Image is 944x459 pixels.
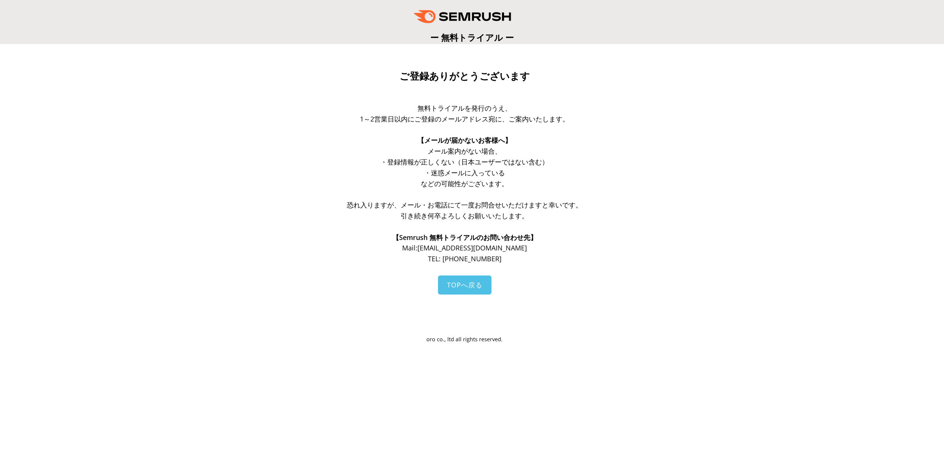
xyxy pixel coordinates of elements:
[428,254,502,263] span: TEL: [PHONE_NUMBER]
[417,136,512,145] span: 【メールが届かないお客様へ】
[380,157,549,166] span: ・登録情報が正しくない（日本ユーザーではない含む）
[428,147,502,155] span: メール案内がない場合、
[438,275,491,295] a: TOPへ戻る
[399,71,530,82] span: ご登録ありがとうございます
[392,233,537,242] span: 【Semrush 無料トライアルのお問い合わせ先】
[424,168,505,177] span: ・迷惑メールに入っている
[430,31,514,43] span: ー 無料トライアル ー
[347,200,582,209] span: 恐れ入りますが、メール・お電話にて一度お問合せいただけますと幸いです。
[401,211,528,220] span: 引き続き何卒よろしくお願いいたします。
[402,243,527,252] span: Mail: [EMAIL_ADDRESS][DOMAIN_NAME]
[417,104,512,113] span: 無料トライアルを発行のうえ、
[421,179,508,188] span: などの可能性がございます。
[447,280,482,289] span: TOPへ戻る
[360,114,569,123] span: 1～2営業日以内にご登録のメールアドレス宛に、ご案内いたします。
[426,336,503,343] span: oro co., ltd all rights reserved.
